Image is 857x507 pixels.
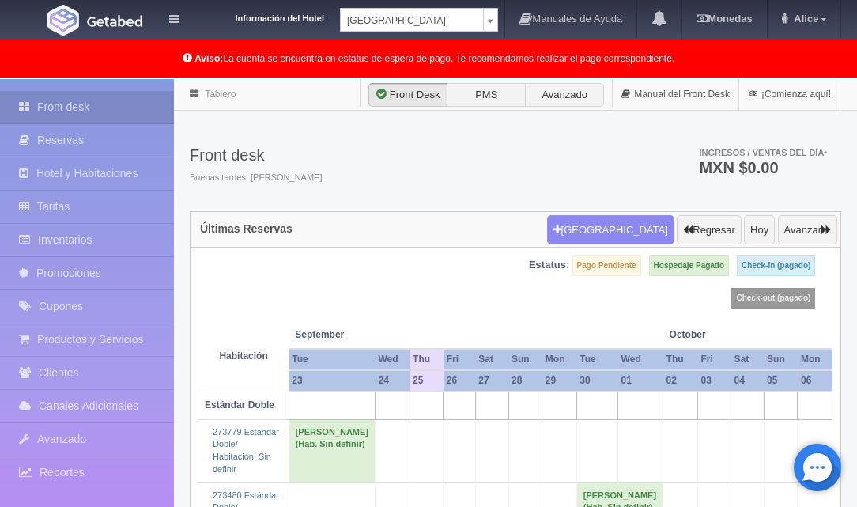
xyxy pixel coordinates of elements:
[698,349,731,370] th: Fri
[542,349,576,370] th: Mon
[699,148,827,157] span: Ingresos / Ventas del día
[347,9,477,32] span: [GEOGRAPHIC_DATA]
[572,255,641,276] label: Pago Pendiente
[340,8,498,32] a: [GEOGRAPHIC_DATA]
[697,13,752,25] b: Monedas
[798,370,832,392] th: 06
[731,349,764,370] th: Sat
[475,370,508,392] th: 27
[190,172,325,184] span: Buenas tardes, [PERSON_NAME].
[289,370,375,392] th: 23
[87,15,142,27] img: Getabed
[219,350,267,361] strong: Habitación
[410,370,444,392] th: 25
[744,215,775,245] button: Hoy
[200,223,293,235] h4: Últimas Reservas
[525,83,604,107] label: Avanzado
[508,349,542,370] th: Sun
[576,349,617,370] th: Tue
[698,370,731,392] th: 03
[739,79,840,110] a: ¡Comienza aquí!
[737,255,815,276] label: Check-in (pagado)
[649,255,729,276] label: Hospedaje Pagado
[508,370,542,392] th: 28
[677,215,741,245] button: Regresar
[547,215,674,245] button: [GEOGRAPHIC_DATA]
[663,370,698,392] th: 02
[475,349,508,370] th: Sat
[576,370,617,392] th: 30
[731,288,815,308] label: Check-out (pagado)
[542,370,576,392] th: 29
[670,328,725,342] span: October
[376,349,410,370] th: Wed
[368,83,447,107] label: Front Desk
[764,349,798,370] th: Sun
[529,258,569,273] label: Estatus:
[295,328,403,342] span: September
[613,79,738,110] a: Manual del Front Desk
[47,5,79,36] img: Getabed
[618,349,663,370] th: Wed
[194,53,223,64] b: Aviso:
[205,89,236,100] a: Tablero
[447,83,526,107] label: PMS
[190,146,325,164] h3: Front desk
[376,370,410,392] th: 24
[618,370,663,392] th: 01
[778,215,837,245] button: Avanzar
[790,13,818,25] span: Alice
[289,419,375,482] td: [PERSON_NAME] (Hab. Sin definir)
[444,370,476,392] th: 26
[764,370,798,392] th: 05
[289,349,375,370] th: Tue
[699,160,827,176] h3: MXN $0.00
[798,349,832,370] th: Mon
[731,370,764,392] th: 04
[198,8,324,25] dt: Información del Hotel
[410,349,444,370] th: Thu
[213,427,279,474] a: 273779 Estándar Doble/Habitación: Sin definir
[663,349,698,370] th: Thu
[444,349,476,370] th: Fri
[205,399,274,411] b: Estándar Doble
